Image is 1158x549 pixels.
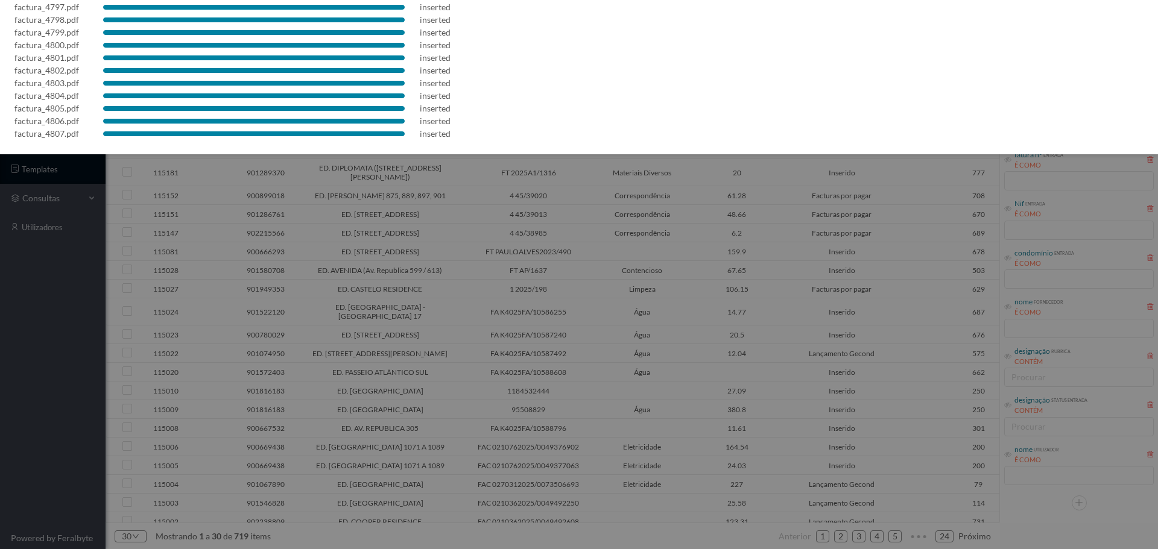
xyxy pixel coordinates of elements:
[14,127,79,140] div: factura_4807.pdf
[14,13,79,26] div: factura_4798.pdf
[14,102,79,115] div: factura_4805.pdf
[14,51,79,64] div: factura_4801.pdf
[14,39,79,51] div: factura_4800.pdf
[420,13,451,26] div: inserted
[420,39,451,51] div: inserted
[420,115,451,127] div: inserted
[14,77,79,89] div: factura_4803.pdf
[420,1,451,13] div: inserted
[420,77,451,89] div: inserted
[14,1,79,13] div: factura_4797.pdf
[420,51,451,64] div: inserted
[14,64,79,77] div: factura_4802.pdf
[420,89,451,102] div: inserted
[14,26,79,39] div: factura_4799.pdf
[420,127,451,140] div: inserted
[420,102,451,115] div: inserted
[420,64,451,77] div: inserted
[420,26,451,39] div: inserted
[14,89,79,102] div: factura_4804.pdf
[14,115,79,127] div: factura_4806.pdf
